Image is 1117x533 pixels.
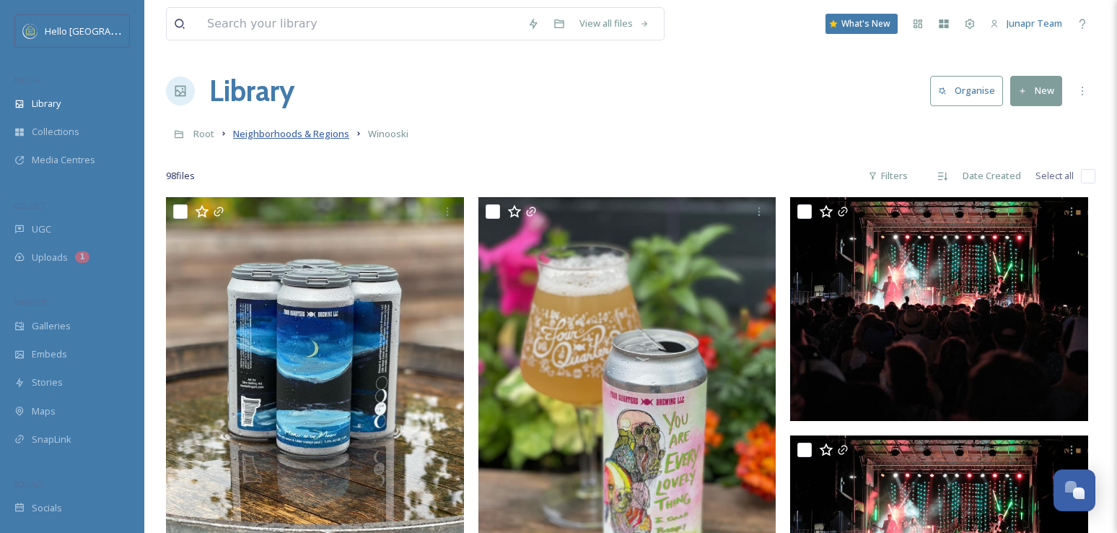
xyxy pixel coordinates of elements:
div: 1 [75,251,89,263]
span: Socials [32,501,62,515]
div: Date Created [955,162,1028,190]
a: Library [209,69,294,113]
button: New [1010,76,1062,105]
span: Collections [32,125,79,139]
span: Winooski [368,127,408,140]
span: Root [193,127,214,140]
span: Select all [1035,169,1074,183]
span: 98 file s [166,169,195,183]
div: Filters [861,162,915,190]
span: COLLECT [14,200,45,211]
a: Organise [930,76,1010,105]
a: Root [193,125,214,142]
img: Waking Windows (51).jpg [790,197,1088,421]
span: Library [32,97,61,110]
button: Open Chat [1054,469,1095,511]
span: Junapr Team [1007,17,1062,30]
a: View all files [572,9,657,38]
span: Maps [32,404,56,418]
a: Winooski [368,125,408,142]
span: Neighborhoods & Regions [233,127,349,140]
span: SOCIALS [14,479,43,490]
span: Hello [GEOGRAPHIC_DATA] [45,24,161,38]
span: Embeds [32,347,67,361]
button: Organise [930,76,1003,105]
span: SnapLink [32,433,71,446]
input: Search your library [200,8,520,40]
span: Galleries [32,319,71,333]
span: Stories [32,376,63,389]
span: UGC [32,222,51,236]
a: Junapr Team [983,9,1069,38]
span: MEDIA [14,74,40,85]
span: Media Centres [32,153,95,167]
a: What's New [825,14,898,34]
img: images.png [23,24,38,38]
a: Neighborhoods & Regions [233,125,349,142]
span: Uploads [32,251,68,264]
span: WIDGETS [14,297,48,308]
